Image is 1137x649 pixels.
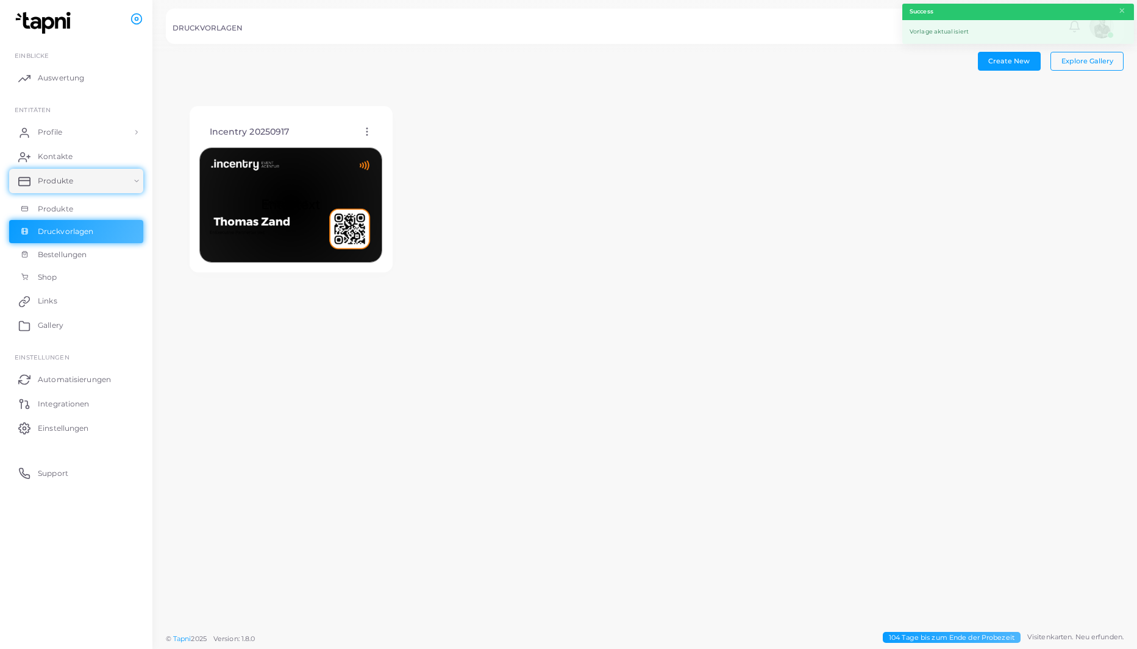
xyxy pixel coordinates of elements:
span: Gallery [38,320,63,331]
button: Create New [978,52,1041,70]
span: Bestellungen [38,249,87,260]
a: Bestellungen [9,243,143,266]
span: Explore Gallery [1061,57,1113,65]
span: Einstellungen [38,423,88,434]
a: Support [9,461,143,485]
a: Shop [9,266,143,289]
strong: Success [910,7,933,16]
a: Tapni [173,634,191,643]
span: Version: 1.8.0 [213,634,255,643]
span: 104 Tage bis zum Ende der Probezeit [883,632,1021,644]
span: Produkte [38,204,73,215]
span: Profile [38,127,62,138]
span: Shop [38,272,57,283]
button: Explore Gallery [1050,52,1124,70]
div: Vorlage aktualisiert [902,20,1134,44]
a: Links [9,289,143,313]
h5: DRUCKVORLAGEN [173,24,243,32]
span: Kontakte [38,151,73,162]
a: Produkte [9,197,143,221]
a: Gallery [9,313,143,338]
span: Create New [988,57,1030,65]
span: Integrationen [38,399,89,410]
h4: Incentry 20250917 [210,127,290,137]
span: Automatisierungen [38,374,111,385]
span: ENTITÄTEN [15,106,51,113]
a: Auswertung [9,66,143,90]
a: Kontakte [9,144,143,169]
a: Profile [9,120,143,144]
a: Produkte [9,169,143,193]
span: 2025 [191,634,206,644]
img: f6429de43375d8fb0cec12534738647792bbe4ee628213e3b949699f14787087.png [199,147,382,263]
span: Druckvorlagen [38,226,93,237]
span: Links [38,296,57,307]
span: Auswertung [38,73,84,83]
span: Einstellungen [15,353,69,361]
img: logo [11,12,79,34]
a: Automatisierungen [9,367,143,391]
span: Produkte [38,176,73,186]
span: Support [38,468,68,479]
a: Druckvorlagen [9,220,143,243]
span: Visitenkarten. Neu erfunden. [1027,632,1124,642]
span: © [166,634,255,644]
button: Close [1118,4,1126,18]
span: EINBLICKE [15,52,49,59]
a: Integrationen [9,391,143,416]
a: Einstellungen [9,416,143,440]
